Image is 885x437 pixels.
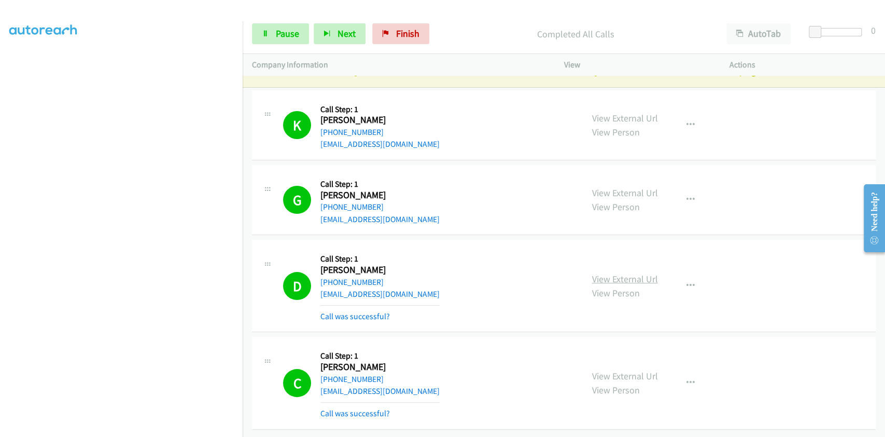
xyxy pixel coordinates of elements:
[592,112,658,124] a: View External Url
[564,59,711,71] p: View
[592,187,658,199] a: View External Url
[726,23,791,44] button: AutoTab
[320,104,440,115] h5: Call Step: 1
[814,28,862,36] div: Delay between calls (in seconds)
[320,254,440,264] h5: Call Step: 1
[320,408,390,418] a: Call was successful?
[252,23,309,44] a: Pause
[320,127,384,137] a: [PHONE_NUMBER]
[855,177,885,260] iframe: Resource Center
[729,59,876,71] p: Actions
[320,214,440,224] a: [EMAIL_ADDRESS][DOMAIN_NAME]
[320,264,406,276] h2: [PERSON_NAME]
[592,126,640,138] a: View Person
[320,179,440,189] h5: Call Step: 1
[592,384,640,396] a: View Person
[396,28,419,39] span: Finish
[372,23,429,44] a: Finish
[320,361,406,373] h2: [PERSON_NAME]
[320,289,440,299] a: [EMAIL_ADDRESS][DOMAIN_NAME]
[592,370,658,382] a: View External Url
[592,273,658,285] a: View External Url
[320,374,384,384] a: [PHONE_NUMBER]
[320,311,390,321] a: Call was successful?
[338,28,356,39] span: Next
[276,28,299,39] span: Pause
[320,351,440,361] h5: Call Step: 1
[592,287,640,299] a: View Person
[252,59,545,71] p: Company Information
[871,23,876,37] div: 0
[443,27,708,41] p: Completed All Calls
[320,277,384,287] a: [PHONE_NUMBER]
[283,186,311,214] h1: G
[320,189,406,201] h2: [PERSON_NAME]
[320,202,384,212] a: [PHONE_NUMBER]
[283,111,311,139] h1: K
[314,23,366,44] button: Next
[320,386,440,396] a: [EMAIL_ADDRESS][DOMAIN_NAME]
[320,139,440,149] a: [EMAIL_ADDRESS][DOMAIN_NAME]
[283,272,311,300] h1: D
[283,369,311,397] h1: C
[592,201,640,213] a: View Person
[320,114,406,126] h2: [PERSON_NAME]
